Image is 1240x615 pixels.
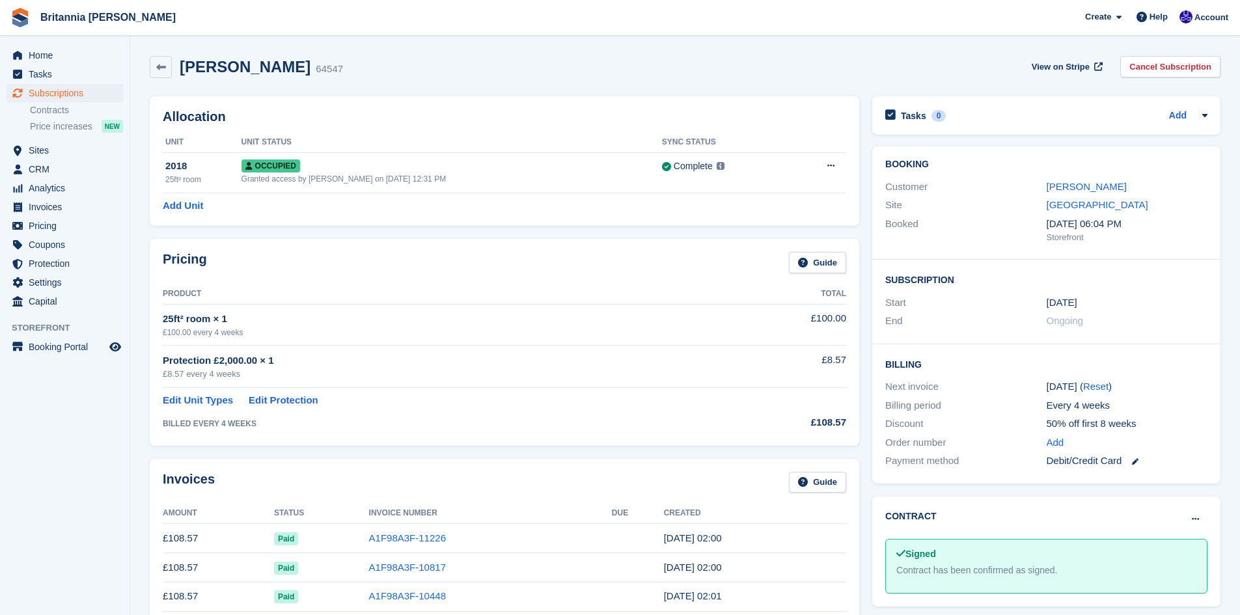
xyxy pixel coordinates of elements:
div: £108.57 [720,415,846,430]
td: £108.57 [163,524,274,553]
span: Occupied [241,159,300,172]
span: Create [1085,10,1111,23]
span: Storefront [12,321,130,335]
a: Guide [789,252,846,273]
a: Add [1169,109,1187,124]
span: Capital [29,292,107,310]
div: £100.00 every 4 weeks [163,327,720,338]
a: menu [7,141,123,159]
a: menu [7,84,123,102]
span: Paid [274,562,298,575]
td: £108.57 [163,553,274,582]
span: View on Stripe [1032,61,1090,74]
a: Add Unit [163,198,203,213]
div: Booked [885,217,1046,244]
th: Total [720,284,846,305]
a: [PERSON_NAME] [1047,181,1127,192]
a: A1F98A3F-10448 [369,590,446,601]
th: Unit [163,132,241,153]
div: 64547 [316,62,343,77]
h2: Invoices [163,472,215,493]
span: Home [29,46,107,64]
a: Reset [1083,381,1109,392]
th: Amount [163,503,274,524]
h2: [PERSON_NAME] [180,58,310,75]
th: Invoice Number [369,503,612,524]
a: View on Stripe [1026,56,1105,77]
div: Complete [674,159,713,173]
img: icon-info-grey-7440780725fd019a000dd9b08b2336e03edf1995a4989e88bcd33f0948082b44.svg [717,162,724,170]
div: Order number [885,435,1046,450]
div: Granted access by [PERSON_NAME] on [DATE] 12:31 PM [241,173,662,185]
td: £108.57 [163,582,274,611]
h2: Allocation [163,109,846,124]
div: Next invoice [885,379,1046,394]
a: menu [7,198,123,216]
div: Customer [885,180,1046,195]
a: menu [7,236,123,254]
h2: Subscription [885,273,1207,286]
div: Protection £2,000.00 × 1 [163,353,720,368]
div: 50% off first 8 weeks [1047,417,1207,431]
span: Ongoing [1047,315,1084,326]
img: stora-icon-8386f47178a22dfd0bd8f6a31ec36ba5ce8667c1dd55bd0f319d3a0aa187defe.svg [10,8,30,27]
span: Tasks [29,65,107,83]
div: 0 [931,110,946,122]
div: Debit/Credit Card [1047,454,1207,469]
a: menu [7,338,123,356]
span: Account [1194,11,1228,24]
div: [DATE] 06:04 PM [1047,217,1207,232]
a: menu [7,254,123,273]
span: Paid [274,532,298,545]
span: Protection [29,254,107,273]
time: 2025-06-19 01:01:08 UTC [664,590,722,601]
span: Coupons [29,236,107,254]
h2: Booking [885,159,1207,170]
a: Guide [789,472,846,493]
span: Help [1150,10,1168,23]
div: £8.57 every 4 weeks [163,368,720,381]
div: Site [885,198,1046,213]
h2: Pricing [163,252,207,273]
th: Product [163,284,720,305]
div: Discount [885,417,1046,431]
a: A1F98A3F-10817 [369,562,446,573]
span: Booking Portal [29,338,107,356]
a: [GEOGRAPHIC_DATA] [1047,199,1148,210]
th: Unit Status [241,132,662,153]
a: Edit Protection [249,393,318,408]
div: Payment method [885,454,1046,469]
div: Storefront [1047,231,1207,244]
span: Sites [29,141,107,159]
div: Billing period [885,398,1046,413]
a: Britannia [PERSON_NAME] [35,7,181,28]
div: BILLED EVERY 4 WEEKS [163,418,720,430]
div: 2018 [165,159,241,174]
div: Every 4 weeks [1047,398,1207,413]
time: 2025-07-17 01:00:32 UTC [664,562,722,573]
td: £100.00 [720,304,846,345]
div: Contract has been confirmed as signed. [896,564,1196,577]
a: menu [7,46,123,64]
td: £8.57 [720,346,846,388]
a: menu [7,273,123,292]
time: 2025-08-14 01:00:59 UTC [664,532,722,543]
span: Analytics [29,179,107,197]
h2: Tasks [901,110,926,122]
time: 2024-12-05 01:00:00 UTC [1047,295,1077,310]
a: Price increases NEW [30,119,123,133]
a: Edit Unit Types [163,393,233,408]
h2: Contract [885,510,937,523]
span: Paid [274,590,298,603]
span: Pricing [29,217,107,235]
a: menu [7,179,123,197]
a: menu [7,292,123,310]
a: menu [7,217,123,235]
a: Cancel Subscription [1120,56,1220,77]
div: Signed [896,547,1196,561]
a: menu [7,160,123,178]
div: 25ft² room × 1 [163,312,720,327]
span: Invoices [29,198,107,216]
a: A1F98A3F-11226 [369,532,446,543]
a: Contracts [30,104,123,116]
